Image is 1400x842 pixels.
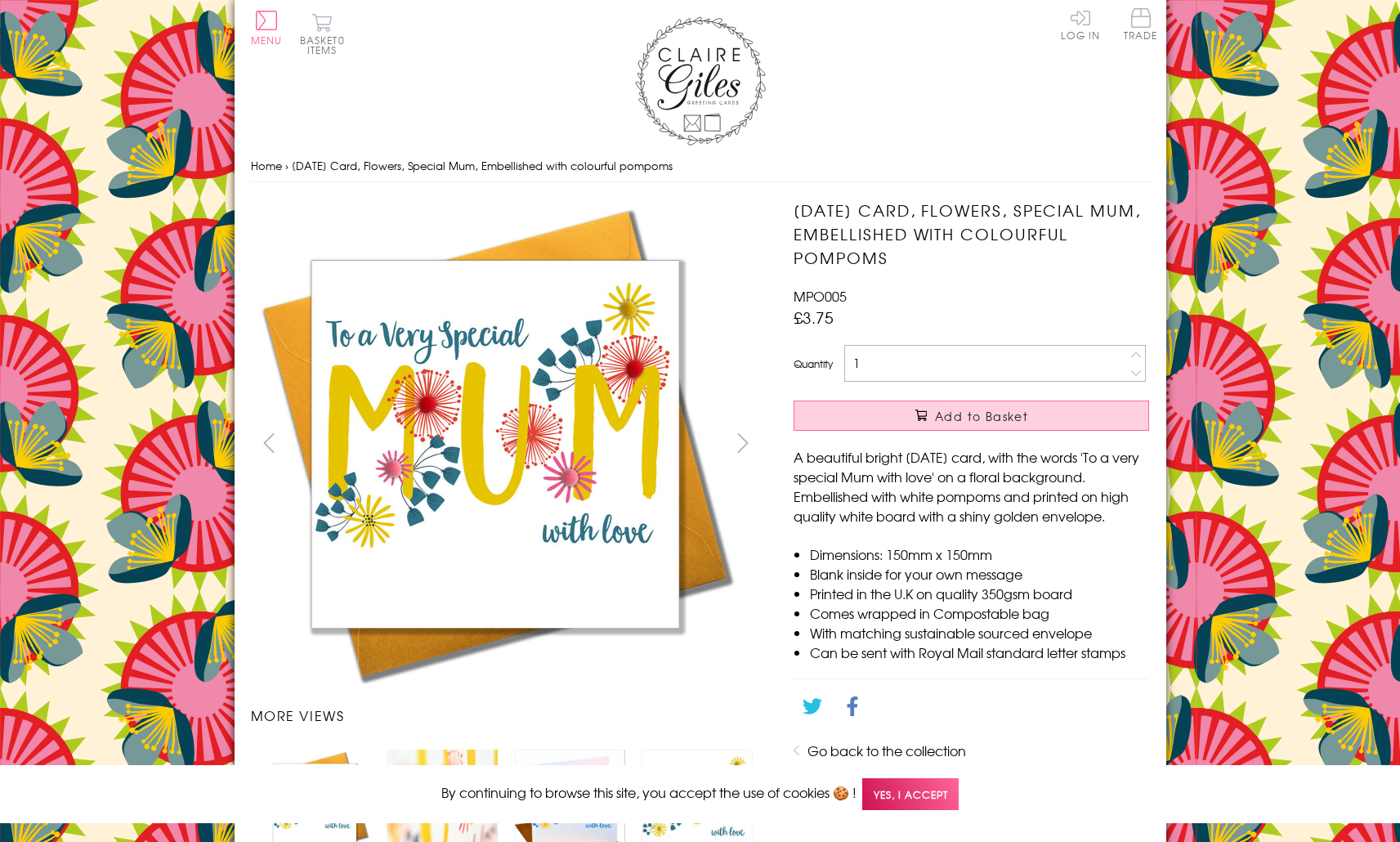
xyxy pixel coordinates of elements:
[250,199,740,689] img: Mother's Day Card, Flowers, Special Mum, Embellished with colourful pompoms
[807,741,966,760] a: Go back to the collection
[810,564,1149,584] li: Blank inside for your own message
[935,408,1028,424] span: Add to Basket
[810,623,1149,643] li: With matching sustainable sourced envelope
[761,199,1251,689] img: Mother's Day Card, Flowers, Special Mum, Embellished with colourful pompoms
[862,778,959,810] span: Yes, I accept
[724,424,761,461] button: next
[251,158,282,173] a: Home
[810,544,1149,564] li: Dimensions: 150mm x 150mm
[251,424,288,461] button: prev
[285,158,288,173] span: ›
[1124,8,1158,40] span: Trade
[251,11,283,45] button: Menu
[300,13,345,55] button: Basket0 items
[251,150,1150,183] nav: breadcrumbs
[794,401,1149,431] button: Add to Basket
[307,33,345,57] span: 0 items
[251,33,283,47] span: Menu
[794,356,833,371] label: Quantity
[810,584,1149,603] li: Printed in the U.K on quality 350gsm board
[794,199,1149,269] h1: [DATE] Card, Flowers, Special Mum, Embellished with colourful pompoms
[635,16,766,146] img: Claire Giles Greetings Cards
[794,306,834,329] span: £3.75
[292,158,673,173] span: [DATE] Card, Flowers, Special Mum, Embellished with colourful pompoms
[1061,8,1100,40] a: Log In
[251,705,762,725] h3: More views
[794,447,1149,526] p: A beautiful bright [DATE] card, with the words 'To a very special Mum with love' on a floral back...
[810,643,1149,662] li: Can be sent with Royal Mail standard letter stamps
[1124,8,1158,43] a: Trade
[810,603,1149,623] li: Comes wrapped in Compostable bag
[794,286,847,306] span: MPO005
